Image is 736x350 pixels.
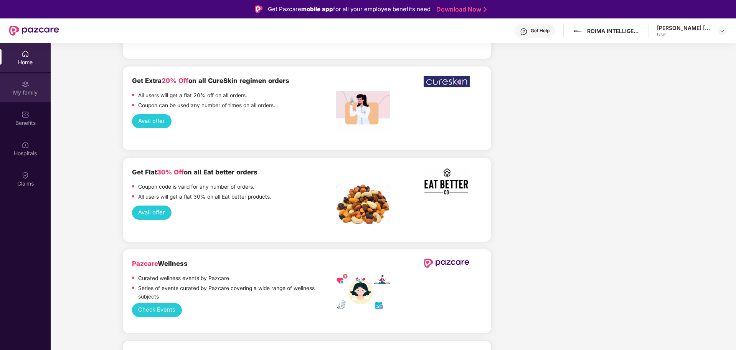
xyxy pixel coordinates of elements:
img: Screenshot%202022-11-18%20at%2012.32.13%20PM.png [336,182,390,224]
p: Curated wellness events by Pazcare [138,274,229,283]
img: svg+xml;base64,PHN2ZyBpZD0iSG9zcGl0YWxzIiB4bWxucz0iaHR0cDovL3d3dy53My5vcmcvMjAwMC9zdmciIHdpZHRoPS... [21,141,29,149]
b: Get Extra on all CureSkin regimen orders [132,77,289,85]
img: 1600959296116.jpg [573,25,584,36]
img: Stroke [484,5,487,13]
p: All users will get a flat 20% off on all orders. [138,91,247,100]
img: Screenshot%202022-11-17%20at%202.10.19%20PM.png [424,167,470,196]
button: Avail offer [132,114,172,128]
img: svg+xml;base64,PHN2ZyBpZD0iSGVscC0zMngzMiIgeG1sbnM9Imh0dHA6Ly93d3cudzMub3JnLzIwMDAvc3ZnIiB3aWR0aD... [520,28,528,35]
span: Pazcare [132,260,158,267]
img: Screenshot%202022-12-27%20at%203.54.05%20PM.png [336,91,390,132]
b: Get Flat on all Eat better orders [132,168,257,176]
p: Series of events curated by Pazcare covering a wide range of wellness subjects [138,284,336,301]
button: Avail offer [132,206,172,220]
img: wellness_mobile.png [336,274,390,310]
div: Get Pazcare for all your employee benefits need [268,5,431,14]
div: [PERSON_NAME] [PERSON_NAME] Bhai [657,24,711,32]
div: ROIMA INTELLIGENCE INDIA PRIVATE LIMITED [587,27,641,35]
a: Download Now [436,5,484,13]
p: Coupon can be used any number of times on all orders. [138,101,275,110]
img: Logo [255,5,262,13]
span: 20% Off [162,77,188,85]
p: Coupon code is vaild for any number of orders. [138,183,254,191]
img: svg+xml;base64,PHN2ZyBpZD0iRHJvcGRvd24tMzJ4MzIiIHhtbG5zPSJodHRwOi8vd3d3LnczLm9yZy8yMDAwL3N2ZyIgd2... [719,28,725,34]
span: 30% Off [157,168,184,176]
button: Check Events [132,303,182,317]
img: svg+xml;base64,PHN2ZyB3aWR0aD0iMjAiIGhlaWdodD0iMjAiIHZpZXdCb3g9IjAgMCAyMCAyMCIgZmlsbD0ibm9uZSIgeG... [21,80,29,88]
img: WhatsApp%20Image%202022-12-23%20at%206.17.28%20PM.jpeg [424,76,470,87]
img: svg+xml;base64,PHN2ZyBpZD0iQmVuZWZpdHMiIHhtbG5zPSJodHRwOi8vd3d3LnczLm9yZy8yMDAwL3N2ZyIgd2lkdGg9Ij... [21,111,29,118]
img: svg+xml;base64,PHN2ZyBpZD0iQ2xhaW0iIHhtbG5zPSJodHRwOi8vd3d3LnczLm9yZy8yMDAwL3N2ZyIgd2lkdGg9IjIwIi... [21,171,29,179]
p: All users will get a flat 30% on all Eat better products. [138,193,271,201]
img: svg+xml;base64,PHN2ZyBpZD0iSG9tZSIgeG1sbnM9Imh0dHA6Ly93d3cudzMub3JnLzIwMDAvc3ZnIiB3aWR0aD0iMjAiIG... [21,50,29,58]
b: Wellness [132,260,188,267]
img: newPazcareLogo.svg [424,259,470,267]
img: New Pazcare Logo [9,26,59,36]
strong: mobile app [301,5,333,13]
div: User [657,32,711,38]
div: Get Help [531,28,550,34]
